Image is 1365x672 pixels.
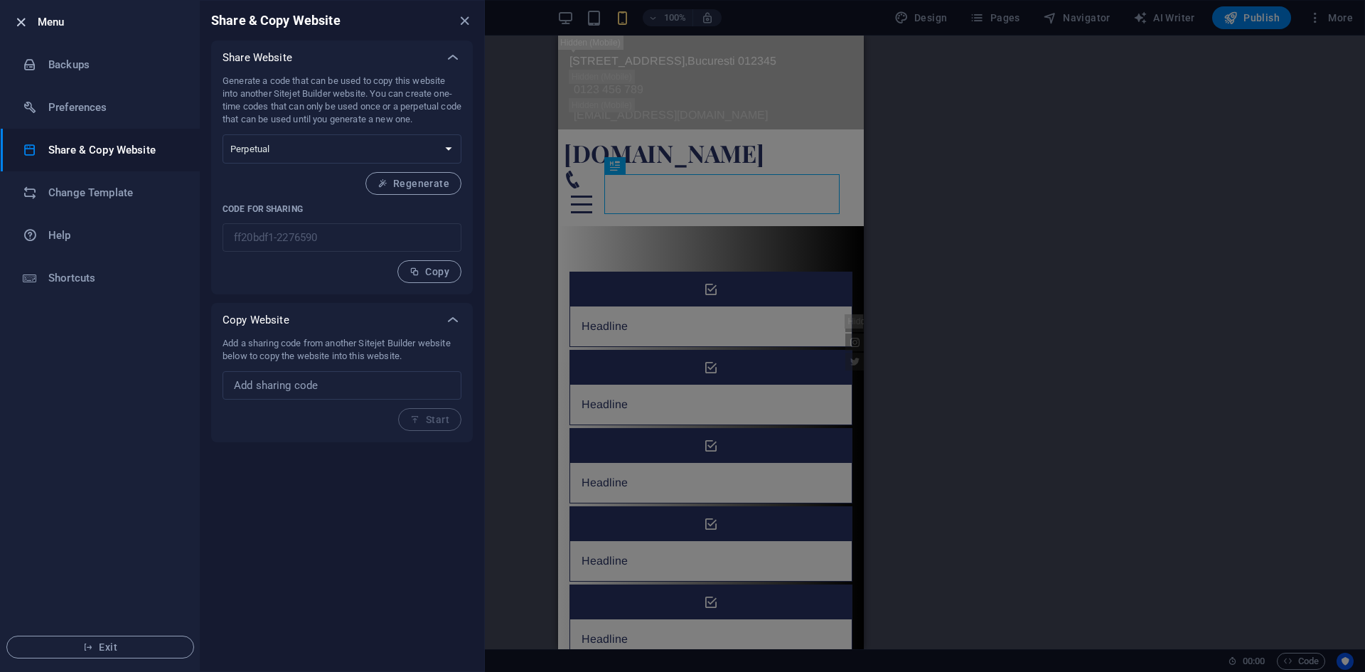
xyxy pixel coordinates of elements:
h6: Share & Copy Website [48,142,180,159]
p: Copy Website [223,313,289,327]
div: Share Website [211,41,473,75]
h6: Change Template [48,184,180,201]
button: close [456,12,473,29]
p: Share Website [223,50,292,65]
span: Copy [409,266,449,277]
p: Generate a code that can be used to copy this website into another Sitejet Builder website. You c... [223,75,461,126]
h6: Help [48,227,180,244]
a: Help [1,214,200,257]
p: Add a sharing code from another Sitejet Builder website below to copy the website into this website. [223,337,461,363]
button: Regenerate [365,172,461,195]
input: Add sharing code [223,371,461,400]
span: Regenerate [378,178,449,189]
button: Copy [397,260,461,283]
h6: Backups [48,56,180,73]
h6: Menu [38,14,188,31]
span: Exit [18,641,182,653]
p: Code for sharing [223,203,461,215]
h6: Share & Copy Website [211,12,341,29]
button: Exit [6,636,194,658]
h6: Preferences [48,99,180,116]
h6: Shortcuts [48,270,180,287]
div: Copy Website [211,303,473,337]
